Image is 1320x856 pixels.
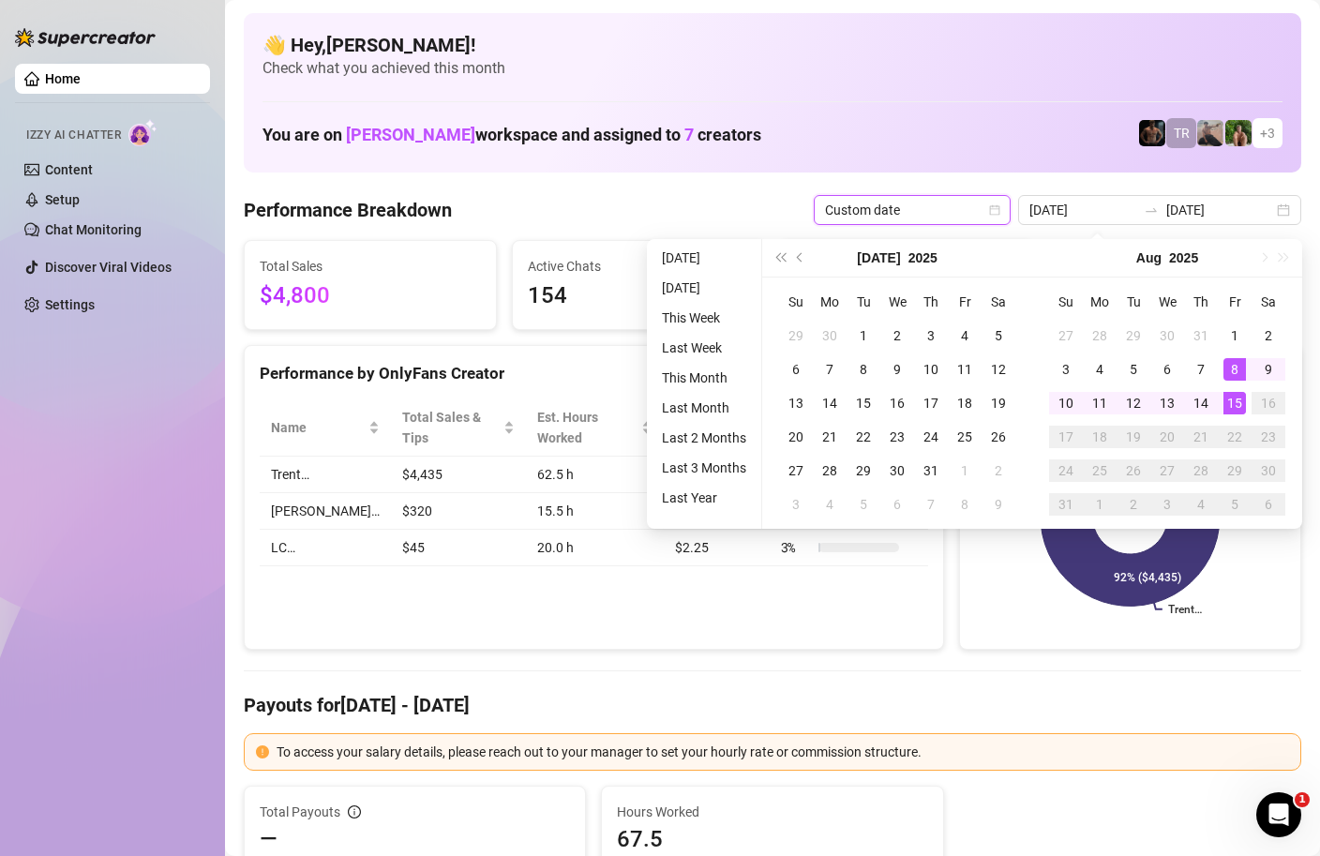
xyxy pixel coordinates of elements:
span: Total Sales [260,256,481,277]
img: AI Chatter [128,119,157,146]
div: 19 [987,392,1010,414]
td: 2025-07-15 [847,386,880,420]
td: 2025-08-08 [1218,353,1252,386]
td: 2025-07-08 [847,353,880,386]
td: 20.0 h [526,530,664,566]
td: 2025-07-30 [880,454,914,488]
div: 12 [1122,392,1145,414]
li: [DATE] [654,247,754,269]
td: 2025-07-18 [948,386,982,420]
div: 9 [1257,358,1280,381]
td: 2025-07-24 [914,420,948,454]
td: 2025-07-09 [880,353,914,386]
div: 15 [1223,392,1246,414]
td: 2025-07-31 [1184,319,1218,353]
div: 17 [920,392,942,414]
td: 2025-08-17 [1049,420,1083,454]
td: 2025-08-19 [1117,420,1150,454]
li: [DATE] [654,277,754,299]
div: 2 [886,324,908,347]
span: 1 [1295,792,1310,807]
td: 2025-07-04 [948,319,982,353]
td: 2025-08-24 [1049,454,1083,488]
div: 2 [1257,324,1280,347]
td: LC… [260,530,391,566]
span: swap-right [1144,203,1159,218]
th: Tu [1117,285,1150,319]
div: 23 [886,426,908,448]
div: 2 [1122,493,1145,516]
td: 2025-08-15 [1218,386,1252,420]
div: 4 [818,493,841,516]
td: 2025-07-29 [847,454,880,488]
div: 30 [818,324,841,347]
td: 2025-08-10 [1049,386,1083,420]
td: 2025-07-27 [1049,319,1083,353]
div: 7 [920,493,942,516]
th: Mo [1083,285,1117,319]
td: 2025-07-30 [1150,319,1184,353]
div: 30 [1156,324,1178,347]
span: $4,800 [260,278,481,314]
div: 28 [818,459,841,482]
th: Total Sales & Tips [391,399,526,457]
img: Nathaniel [1225,120,1252,146]
td: 2025-08-22 [1218,420,1252,454]
th: Sa [982,285,1015,319]
div: 24 [1055,459,1077,482]
div: 19 [1122,426,1145,448]
td: 2025-08-28 [1184,454,1218,488]
div: 16 [1257,392,1280,414]
span: + 3 [1260,123,1275,143]
td: 2025-07-10 [914,353,948,386]
span: Izzy AI Chatter [26,127,121,144]
div: 27 [785,459,807,482]
span: info-circle [348,805,361,818]
h4: 👋 Hey, [PERSON_NAME] ! [262,32,1282,58]
td: 2025-08-25 [1083,454,1117,488]
td: 2025-08-09 [982,488,1015,521]
div: 13 [1156,392,1178,414]
div: 20 [785,426,807,448]
div: 3 [1156,493,1178,516]
div: 9 [987,493,1010,516]
td: Trent… [260,457,391,493]
li: This Month [654,367,754,389]
div: 31 [1190,324,1212,347]
td: 2025-07-03 [914,319,948,353]
td: 2025-08-03 [1049,353,1083,386]
span: Check what you achieved this month [262,58,1282,79]
td: 2025-07-11 [948,353,982,386]
td: 2025-07-23 [880,420,914,454]
a: Home [45,71,81,86]
td: 2025-09-02 [1117,488,1150,521]
td: 15.5 h [526,493,664,530]
td: 2025-08-26 [1117,454,1150,488]
td: 2025-08-12 [1117,386,1150,420]
div: 22 [1223,426,1246,448]
button: Choose a year [1169,239,1198,277]
button: Previous month (PageUp) [790,239,811,277]
span: 154 [528,278,749,314]
div: 29 [1122,324,1145,347]
div: 8 [1223,358,1246,381]
div: 6 [785,358,807,381]
li: Last Month [654,397,754,419]
div: 3 [1055,358,1077,381]
div: 3 [920,324,942,347]
div: 31 [1055,493,1077,516]
td: 2025-07-20 [779,420,813,454]
div: 11 [1088,392,1111,414]
td: 2025-08-21 [1184,420,1218,454]
td: 2025-08-03 [779,488,813,521]
div: 4 [1088,358,1111,381]
td: 2025-08-08 [948,488,982,521]
div: 22 [852,426,875,448]
button: Choose a month [1136,239,1162,277]
th: We [880,285,914,319]
li: This Week [654,307,754,329]
div: 1 [852,324,875,347]
div: 5 [1122,358,1145,381]
div: Est. Hours Worked [537,407,637,448]
div: 15 [852,392,875,414]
